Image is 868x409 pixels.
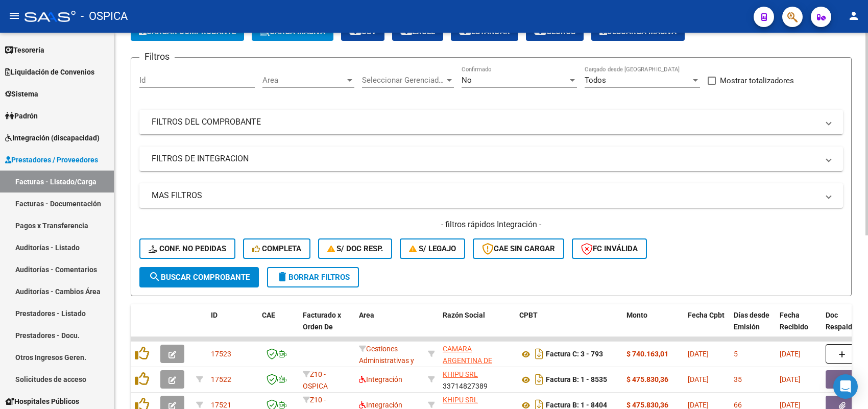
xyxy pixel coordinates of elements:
[439,304,515,349] datatable-header-cell: Razón Social
[688,375,709,383] span: [DATE]
[734,401,742,409] span: 66
[252,244,301,253] span: Completa
[139,238,235,259] button: Conf. no pedidas
[622,304,684,349] datatable-header-cell: Monto
[720,75,794,87] span: Mostrar totalizadores
[684,304,730,349] datatable-header-cell: Fecha Cpbt
[303,370,328,390] span: Z10 - OSPICA
[299,304,355,349] datatable-header-cell: Facturado x Orden De
[730,304,776,349] datatable-header-cell: Días desde Emisión
[626,311,647,319] span: Monto
[462,76,472,85] span: No
[848,10,860,22] mat-icon: person
[780,401,801,409] span: [DATE]
[359,401,402,409] span: Integración
[355,304,424,349] datatable-header-cell: Area
[546,376,607,384] strong: Factura B: 1 - 8535
[8,10,20,22] mat-icon: menu
[585,76,606,85] span: Todos
[152,153,818,164] mat-panel-title: FILTROS DE INTEGRACION
[734,375,742,383] span: 35
[139,50,175,64] h3: Filtros
[139,219,843,230] h4: - filtros rápidos Integración -
[780,311,808,331] span: Fecha Recibido
[139,147,843,171] mat-expansion-panel-header: FILTROS DE INTEGRACION
[211,401,231,409] span: 17521
[482,244,555,253] span: CAE SIN CARGAR
[443,370,478,378] span: KHIPU SRL
[734,350,738,358] span: 5
[409,244,456,253] span: S/ legajo
[152,116,818,128] mat-panel-title: FILTROS DEL COMPROBANTE
[262,76,345,85] span: Area
[626,375,668,383] strong: $ 475.830,36
[443,369,511,390] div: 33714827389
[443,396,478,404] span: KHIPU SRL
[688,311,725,319] span: Fecha Cpbt
[5,154,98,165] span: Prestadores / Proveedores
[581,244,638,253] span: FC Inválida
[211,311,218,319] span: ID
[139,267,259,287] button: Buscar Comprobante
[81,5,128,28] span: - OSPICA
[533,371,546,388] i: Descargar documento
[211,375,231,383] span: 17522
[359,311,374,319] span: Area
[258,304,299,349] datatable-header-cell: CAE
[327,244,383,253] span: S/ Doc Resp.
[626,401,668,409] strong: $ 475.830,36
[688,401,709,409] span: [DATE]
[5,110,38,122] span: Padrón
[139,183,843,208] mat-expansion-panel-header: MAS FILTROS
[780,375,801,383] span: [DATE]
[139,110,843,134] mat-expansion-panel-header: FILTROS DEL COMPROBANTE
[572,238,647,259] button: FC Inválida
[5,66,94,78] span: Liquidación de Convenios
[519,311,538,319] span: CPBT
[5,44,44,56] span: Tesorería
[149,271,161,283] mat-icon: search
[243,238,310,259] button: Completa
[152,190,818,201] mat-panel-title: MAS FILTROS
[400,238,465,259] button: S/ legajo
[207,304,258,349] datatable-header-cell: ID
[459,27,510,36] span: Estandar
[276,273,350,282] span: Borrar Filtros
[267,267,359,287] button: Borrar Filtros
[780,350,801,358] span: [DATE]
[533,346,546,362] i: Descargar documento
[776,304,822,349] datatable-header-cell: Fecha Recibido
[211,350,231,358] span: 17523
[5,88,38,100] span: Sistema
[833,374,858,399] div: Open Intercom Messenger
[5,132,100,143] span: Integración (discapacidad)
[362,76,445,85] span: Seleccionar Gerenciador
[688,350,709,358] span: [DATE]
[276,271,288,283] mat-icon: delete
[149,244,226,253] span: Conf. no pedidas
[359,345,414,376] span: Gestiones Administrativas y Otros
[443,343,511,365] div: 30716109972
[318,238,393,259] button: S/ Doc Resp.
[400,27,435,36] span: EXCEL
[5,396,79,407] span: Hospitales Públicos
[546,350,603,358] strong: Factura C: 3 - 793
[626,350,668,358] strong: $ 740.163,01
[262,311,275,319] span: CAE
[443,345,510,399] span: CAMARA ARGENTINA DE DESARROLLADORES DE SOFTWARE INDEPENDIENTES
[443,311,485,319] span: Razón Social
[734,311,769,331] span: Días desde Emisión
[473,238,564,259] button: CAE SIN CARGAR
[349,27,376,36] span: CSV
[149,273,250,282] span: Buscar Comprobante
[515,304,622,349] datatable-header-cell: CPBT
[359,375,402,383] span: Integración
[303,311,341,331] span: Facturado x Orden De
[534,27,575,36] span: Gecros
